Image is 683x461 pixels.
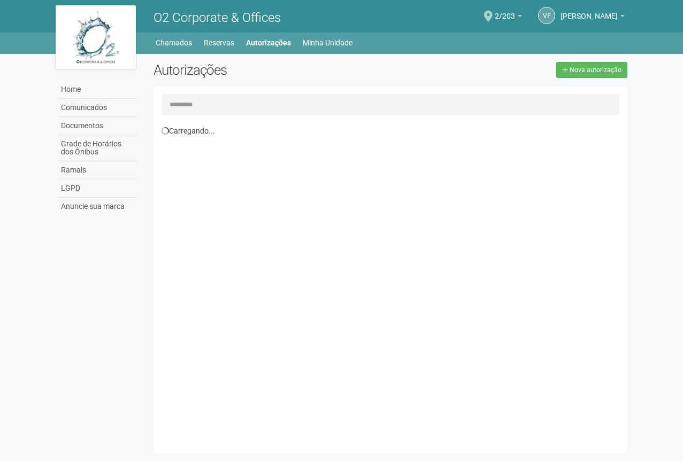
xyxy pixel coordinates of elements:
a: Minha Unidade [303,35,352,50]
a: Home [58,81,137,99]
a: Reservas [204,35,234,50]
h2: Autorizações [154,62,382,78]
a: Anuncie sua marca [58,198,137,215]
span: 2/203 [495,2,515,20]
span: Nova autorização [570,66,621,74]
a: Nova autorização [556,62,627,78]
a: Chamados [156,35,192,50]
a: LGPD [58,179,137,198]
a: Comunicados [58,99,137,117]
a: Autorizações [246,35,291,50]
div: Carregando... [162,126,620,136]
span: O2 Corporate & Offices [154,10,281,25]
img: logo.jpg [56,5,136,69]
span: Vivian Félix [561,2,618,20]
a: VF [538,7,555,24]
a: Ramais [58,161,137,179]
a: Documentos [58,117,137,135]
a: Grade de Horários dos Ônibus [58,135,137,161]
a: 2/203 [495,13,522,22]
a: [PERSON_NAME] [561,13,625,22]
